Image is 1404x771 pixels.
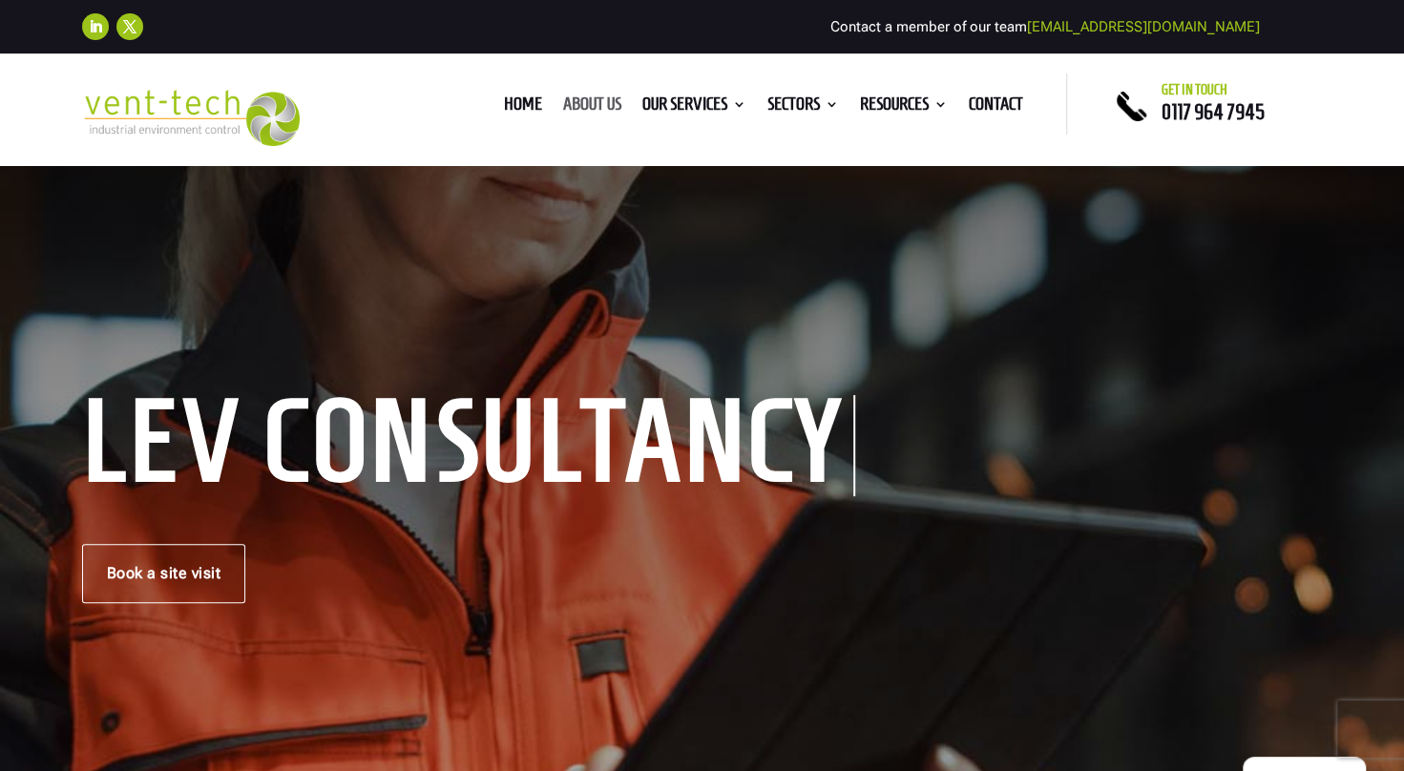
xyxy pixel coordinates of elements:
span: Contact a member of our team [830,18,1260,35]
a: Our Services [642,97,746,118]
a: Resources [860,97,948,118]
a: Contact [969,97,1023,118]
h1: LEV Consultancy [82,395,855,496]
a: About us [563,97,621,118]
span: Get in touch [1162,82,1227,97]
a: Follow on LinkedIn [82,13,109,40]
a: Sectors [767,97,839,118]
a: Home [504,97,542,118]
img: 2023-09-27T08_35_16.549ZVENT-TECH---Clear-background [82,90,301,146]
a: 0117 964 7945 [1162,100,1265,123]
a: Follow on X [116,13,143,40]
a: Book a site visit [82,544,246,603]
a: [EMAIL_ADDRESS][DOMAIN_NAME] [1027,18,1260,35]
